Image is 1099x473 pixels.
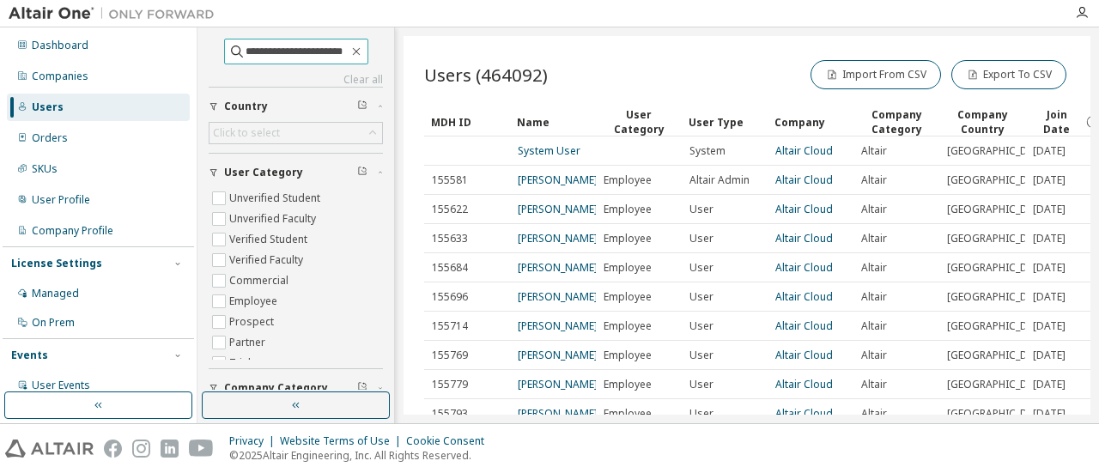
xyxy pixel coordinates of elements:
[947,261,1050,275] span: [GEOGRAPHIC_DATA]
[229,188,324,209] label: Unverified Student
[209,154,383,191] button: User Category
[5,440,94,458] img: altair_logo.svg
[229,448,495,463] p: © 2025 Altair Engineering, Inc. All Rights Reserved.
[432,349,468,362] span: 155769
[604,203,652,216] span: Employee
[432,261,468,275] span: 155684
[604,378,652,391] span: Employee
[861,407,887,421] span: Altair
[775,348,833,362] a: Altair Cloud
[861,261,887,275] span: Altair
[1033,203,1066,216] span: [DATE]
[603,107,675,136] div: User Category
[518,143,580,158] a: System User
[689,349,713,362] span: User
[1033,144,1066,158] span: [DATE]
[32,316,75,330] div: On Prem
[775,231,833,246] a: Altair Cloud
[229,209,319,229] label: Unverified Faculty
[518,318,598,333] a: [PERSON_NAME]
[432,407,468,421] span: 155793
[951,60,1066,89] button: Export To CSV
[689,378,713,391] span: User
[32,224,113,238] div: Company Profile
[213,126,280,140] div: Click to select
[689,173,750,187] span: Altair Admin
[861,349,887,362] span: Altair
[432,203,468,216] span: 155622
[947,378,1050,391] span: [GEOGRAPHIC_DATA]
[689,261,713,275] span: User
[604,261,652,275] span: Employee
[189,440,214,458] img: youtube.svg
[775,202,833,216] a: Altair Cloud
[775,143,833,158] a: Altair Cloud
[775,289,833,304] a: Altair Cloud
[32,39,88,52] div: Dashboard
[947,290,1050,304] span: [GEOGRAPHIC_DATA]
[32,131,68,145] div: Orders
[209,123,382,143] div: Click to select
[518,231,598,246] a: [PERSON_NAME]
[1032,107,1081,136] span: Join Date
[209,88,383,125] button: Country
[229,229,311,250] label: Verified Student
[775,406,833,421] a: Altair Cloud
[689,319,713,333] span: User
[774,108,847,136] div: Company
[861,319,887,333] span: Altair
[132,440,150,458] img: instagram.svg
[860,107,932,136] div: Company Category
[432,319,468,333] span: 155714
[861,144,887,158] span: Altair
[357,100,367,113] span: Clear filter
[161,440,179,458] img: linkedin.svg
[689,203,713,216] span: User
[775,173,833,187] a: Altair Cloud
[1033,290,1066,304] span: [DATE]
[280,434,406,448] div: Website Terms of Use
[32,193,90,207] div: User Profile
[229,312,277,332] label: Prospect
[1033,261,1066,275] span: [DATE]
[224,100,268,113] span: Country
[32,162,58,176] div: SKUs
[689,144,726,158] span: System
[689,232,713,246] span: User
[518,202,598,216] a: [PERSON_NAME]
[1033,378,1066,391] span: [DATE]
[432,232,468,246] span: 155633
[224,381,328,395] span: Company Category
[947,349,1050,362] span: [GEOGRAPHIC_DATA]
[947,319,1050,333] span: [GEOGRAPHIC_DATA]
[229,250,307,270] label: Verified Faculty
[209,73,383,87] a: Clear all
[1033,407,1066,421] span: [DATE]
[689,290,713,304] span: User
[775,260,833,275] a: Altair Cloud
[432,378,468,391] span: 155779
[604,349,652,362] span: Employee
[224,166,303,179] span: User Category
[209,369,383,407] button: Company Category
[518,260,598,275] a: [PERSON_NAME]
[811,60,941,89] button: Import From CSV
[861,173,887,187] span: Altair
[947,232,1050,246] span: [GEOGRAPHIC_DATA]
[11,349,48,362] div: Events
[518,348,598,362] a: [PERSON_NAME]
[32,379,90,392] div: User Events
[1033,319,1066,333] span: [DATE]
[432,173,468,187] span: 155581
[861,378,887,391] span: Altair
[604,173,652,187] span: Employee
[424,63,548,87] span: Users (464092)
[32,287,79,300] div: Managed
[861,290,887,304] span: Altair
[104,440,122,458] img: facebook.svg
[775,377,833,391] a: Altair Cloud
[11,257,102,270] div: License Settings
[604,290,652,304] span: Employee
[32,100,64,114] div: Users
[32,70,88,83] div: Companies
